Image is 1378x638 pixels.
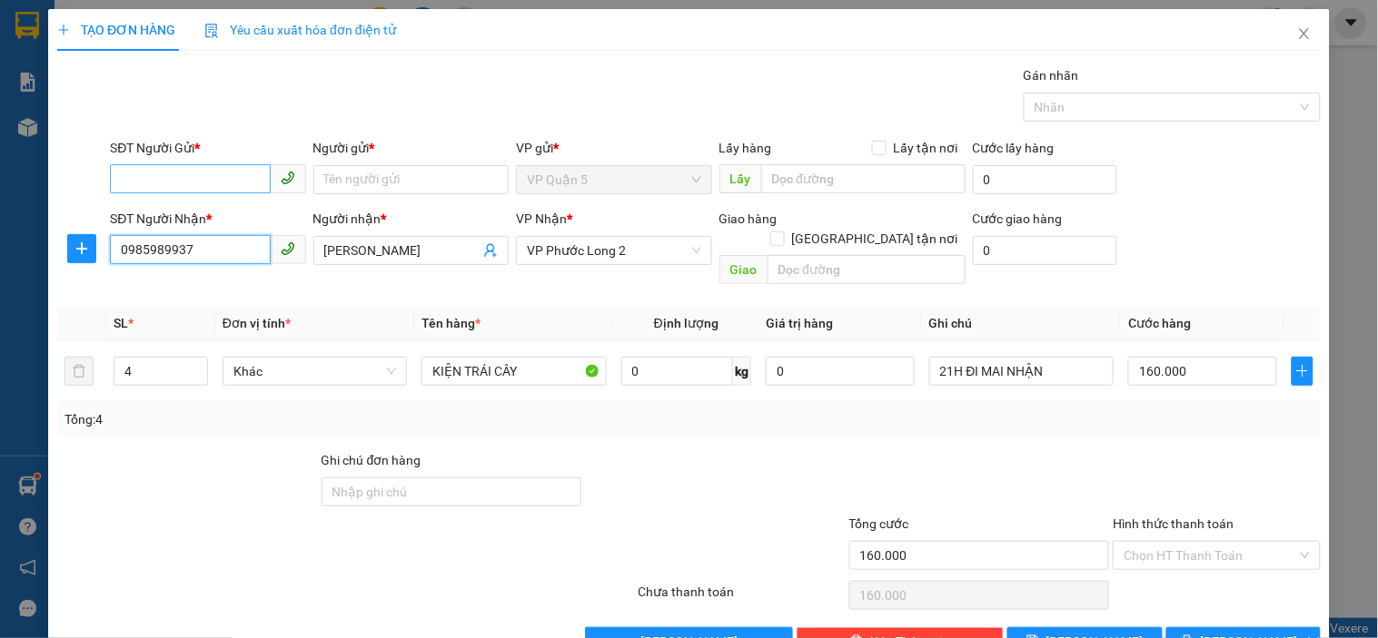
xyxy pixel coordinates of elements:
span: phone [281,171,295,185]
span: Lấy [719,164,761,193]
label: Cước giao hàng [973,211,1063,226]
button: Close [1279,9,1330,60]
span: Khác [233,358,396,385]
div: Chưa thanh toán [636,582,847,613]
span: Đơn vị tính [223,316,291,330]
input: Ghi Chú [929,357,1114,386]
span: VP Quận 5 [527,166,700,193]
span: TẠO ĐƠN HÀNG [57,23,175,37]
button: plus [1292,357,1314,386]
span: VP Nhận [516,211,567,226]
input: Cước giao hàng [973,236,1118,265]
span: kg [733,357,751,386]
label: Ghi chú đơn hàng [322,453,421,467]
input: VD: Bàn, Ghế [421,357,606,386]
div: VP gửi [516,138,711,158]
button: plus [67,234,96,263]
span: Yêu cầu xuất hóa đơn điện tử [204,23,396,37]
input: Dọc đường [768,255,966,284]
div: Tổng: 4 [64,409,533,429]
span: Tổng cước [849,516,909,531]
img: icon [204,24,219,38]
span: Lấy tận nơi [887,138,966,158]
input: Dọc đường [761,164,966,193]
input: Cước lấy hàng [973,165,1118,194]
span: Tên hàng [421,316,481,330]
label: Gán nhãn [1024,68,1079,83]
div: Người gửi [313,138,509,158]
div: Người nhận [313,209,509,229]
span: plus [1293,364,1313,378]
button: delete [64,357,94,386]
span: Giao [719,255,768,284]
span: [GEOGRAPHIC_DATA] tận nơi [785,229,966,249]
span: user-add [483,243,498,258]
th: Ghi chú [922,306,1121,341]
span: VP Phước Long 2 [527,237,700,264]
input: 0 [766,357,915,386]
span: Lấy hàng [719,141,772,155]
input: Ghi chú đơn hàng [322,477,582,506]
span: phone [281,241,295,256]
span: close [1297,26,1312,41]
span: Giá trị hàng [766,316,833,330]
div: SĐT Người Gửi [110,138,305,158]
span: Giao hàng [719,211,778,226]
label: Hình thức thanh toán [1113,516,1234,531]
span: Định lượng [654,316,719,330]
label: Cước lấy hàng [973,141,1055,155]
div: SĐT Người Nhận [110,209,305,229]
span: SL [114,316,128,330]
span: Cước hàng [1128,316,1191,330]
span: plus [68,241,95,256]
span: plus [57,24,70,36]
